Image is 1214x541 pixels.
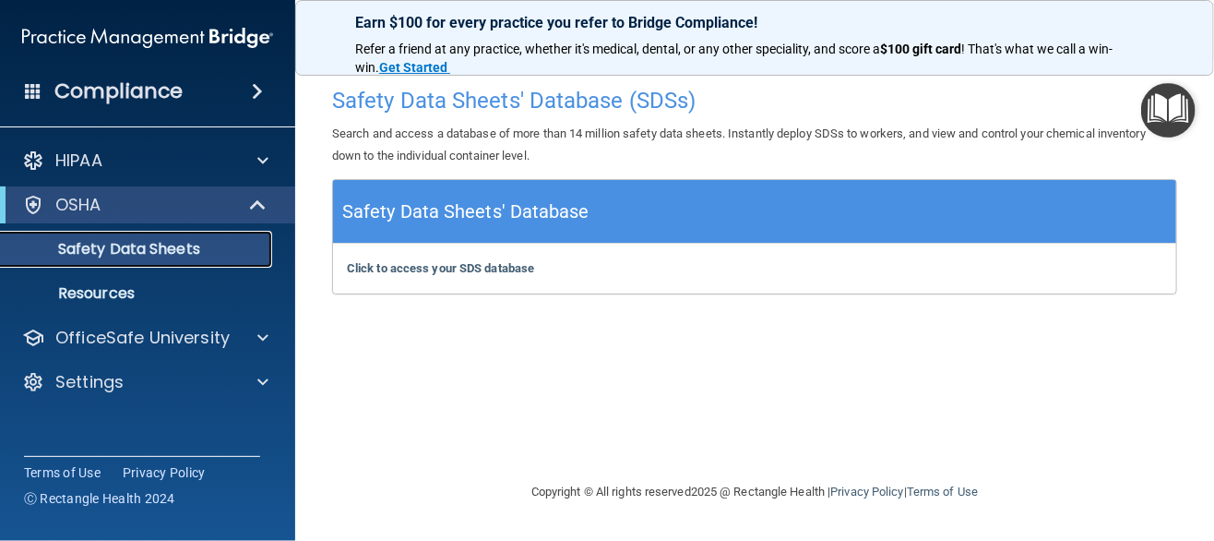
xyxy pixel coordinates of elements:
[332,123,1177,167] p: Search and access a database of more than 14 million safety data sheets. Instantly deploy SDSs to...
[1141,83,1196,138] button: Open Resource Center
[24,463,101,482] a: Terms of Use
[24,489,175,508] span: Ⓒ Rectangle Health 2024
[22,19,273,56] img: PMB logo
[12,284,264,303] p: Resources
[830,485,903,499] a: Privacy Policy
[123,463,206,482] a: Privacy Policy
[907,485,978,499] a: Terms of Use
[55,327,230,349] p: OfficeSafe University
[332,89,1177,113] h4: Safety Data Sheets' Database (SDSs)
[55,150,102,172] p: HIPAA
[12,240,264,258] p: Safety Data Sheets
[379,60,447,75] strong: Get Started
[22,371,268,393] a: Settings
[342,196,589,228] h5: Safety Data Sheets' Database
[379,60,450,75] a: Get Started
[54,78,183,104] h4: Compliance
[55,194,101,216] p: OSHA
[418,463,1091,522] div: Copyright © All rights reserved 2025 @ Rectangle Health | |
[22,150,268,172] a: HIPAA
[22,194,268,216] a: OSHA
[880,42,961,56] strong: $100 gift card
[355,42,1113,75] span: ! That's what we call a win-win.
[355,42,880,56] span: Refer a friend at any practice, whether it's medical, dental, or any other speciality, and score a
[22,327,268,349] a: OfficeSafe University
[355,14,1154,31] p: Earn $100 for every practice you refer to Bridge Compliance!
[347,261,534,275] a: Click to access your SDS database
[55,371,124,393] p: Settings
